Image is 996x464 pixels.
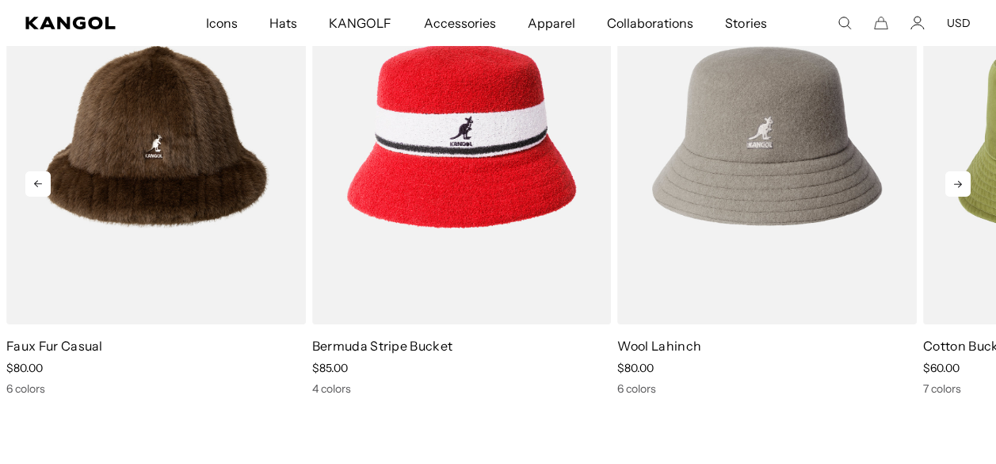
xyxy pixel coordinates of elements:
button: USD [947,16,971,30]
a: Account [910,16,925,30]
span: $60.00 [923,361,960,375]
summary: Search here [838,16,852,30]
span: $80.00 [6,361,43,375]
a: Bermuda Stripe Bucket [312,338,453,354]
button: Cart [874,16,888,30]
a: Wool Lahinch [617,338,701,354]
a: Faux Fur Casual [6,338,103,354]
div: 6 colors [6,382,306,396]
a: Kangol [25,17,135,29]
span: $80.00 [617,361,654,375]
span: $85.00 [312,361,348,375]
div: 4 colors [312,382,612,396]
div: 6 colors [617,382,917,396]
